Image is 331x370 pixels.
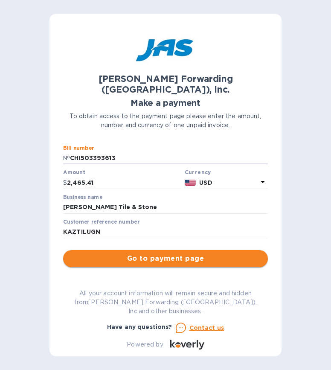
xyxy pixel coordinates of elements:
p: Powered by [127,340,163,349]
label: Amount [63,170,85,175]
p: № [63,154,70,163]
b: [PERSON_NAME] Forwarding ([GEOGRAPHIC_DATA]), Inc. [99,73,233,95]
input: 0.00 [67,176,181,189]
label: Business name [63,195,102,200]
input: Enter customer reference number [63,226,268,239]
b: Have any questions? [107,323,172,330]
button: Go to payment page [63,250,268,267]
b: Currency [185,169,211,175]
b: USD [199,179,212,186]
p: To obtain access to the payment page please enter the amount, number and currency of one unpaid i... [63,112,268,130]
label: Customer reference number [63,219,139,224]
input: Enter business name [63,201,268,214]
input: Enter bill number [70,152,268,165]
p: All your account information will remain secure and hidden from [PERSON_NAME] Forwarding ([GEOGRA... [63,289,268,316]
span: Go to payment page [70,253,261,264]
img: USD [185,180,196,186]
h1: Make a payment [63,98,268,108]
p: $ [63,178,67,187]
u: Contact us [189,324,224,331]
label: Bill number [63,146,94,151]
